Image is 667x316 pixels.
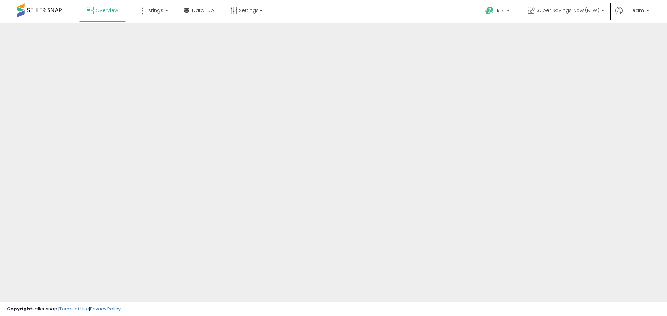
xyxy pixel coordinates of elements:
[485,6,494,15] i: Get Help
[145,7,163,14] span: Listings
[7,306,32,312] strong: Copyright
[537,7,599,14] span: Super Savings Now (NEW)
[90,306,121,312] a: Privacy Policy
[615,7,649,23] a: Hi Team
[7,306,121,313] div: seller snap | |
[59,306,89,312] a: Terms of Use
[480,1,517,23] a: Help
[192,7,214,14] span: DataHub
[624,7,644,14] span: Hi Team
[495,8,505,14] span: Help
[96,7,118,14] span: Overview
